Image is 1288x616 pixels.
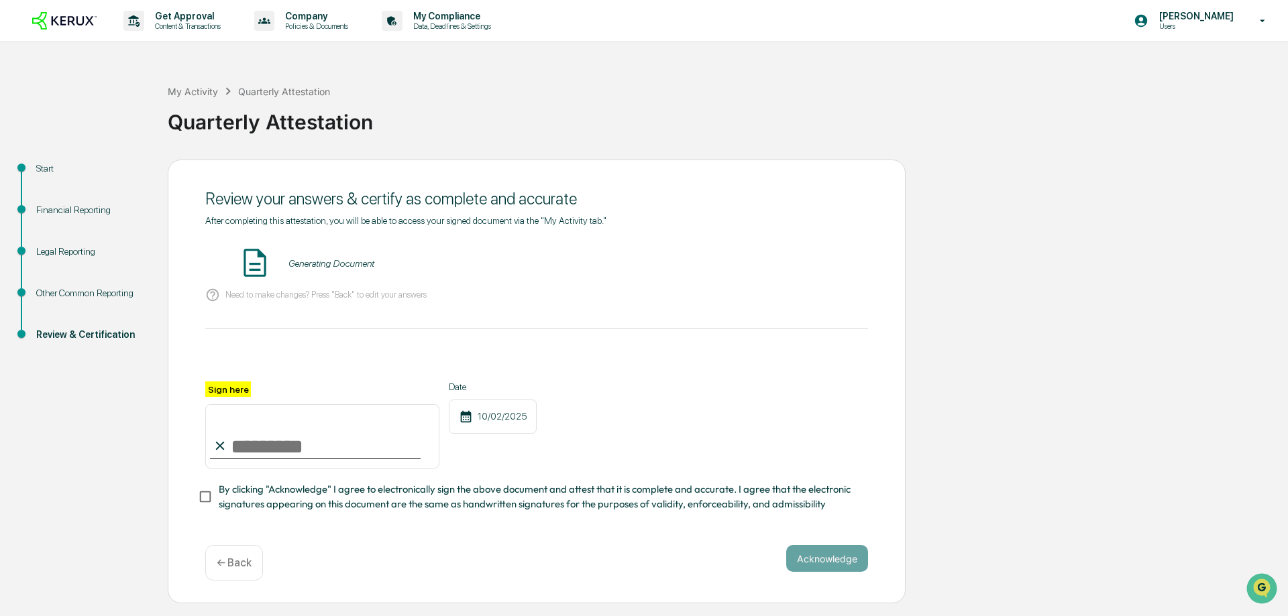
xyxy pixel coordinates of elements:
[46,103,220,116] div: Start new chat
[225,290,427,300] p: Need to make changes? Press "Back" to edit your answers
[238,86,330,97] div: Quarterly Attestation
[32,12,97,30] img: logo
[111,169,166,182] span: Attestations
[205,215,606,226] span: After completing this attestation, you will be able to access your signed document via the "My Ac...
[786,545,868,572] button: Acknowledge
[36,328,146,342] div: Review & Certification
[13,28,244,50] p: How can we help?
[8,164,92,188] a: 🖐️Preclearance
[217,556,252,569] p: ← Back
[228,107,244,123] button: Start new chat
[13,196,24,206] div: 🔎
[97,170,108,181] div: 🗄️
[402,21,498,31] p: Data, Deadlines & Settings
[36,245,146,259] div: Legal Reporting
[36,162,146,176] div: Start
[13,103,38,127] img: 1746055101610-c473b297-6a78-478c-a979-82029cc54cd1
[168,99,1281,134] div: Quarterly Attestation
[36,286,146,300] div: Other Common Reporting
[1148,11,1240,21] p: [PERSON_NAME]
[288,258,374,269] div: Generating Document
[1148,21,1240,31] p: Users
[449,399,537,434] div: 10/02/2025
[1245,572,1281,608] iframe: Open customer support
[205,189,868,208] div: Review your answers & certify as complete and accurate
[274,11,355,21] p: Company
[274,21,355,31] p: Policies & Documents
[46,116,170,127] div: We're available if you need us!
[205,381,251,397] label: Sign here
[238,246,272,280] img: Document Icon
[27,169,87,182] span: Preclearance
[36,203,146,217] div: Financial Reporting
[449,381,537,392] label: Date
[13,170,24,181] div: 🖐️
[92,164,172,188] a: 🗄️Attestations
[144,21,227,31] p: Content & Transactions
[133,227,162,237] span: Pylon
[27,194,85,208] span: Data Lookup
[168,86,218,97] div: My Activity
[8,189,90,213] a: 🔎Data Lookup
[219,482,857,512] span: By clicking "Acknowledge" I agree to electronically sign the above document and attest that it is...
[402,11,498,21] p: My Compliance
[95,227,162,237] a: Powered byPylon
[144,11,227,21] p: Get Approval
